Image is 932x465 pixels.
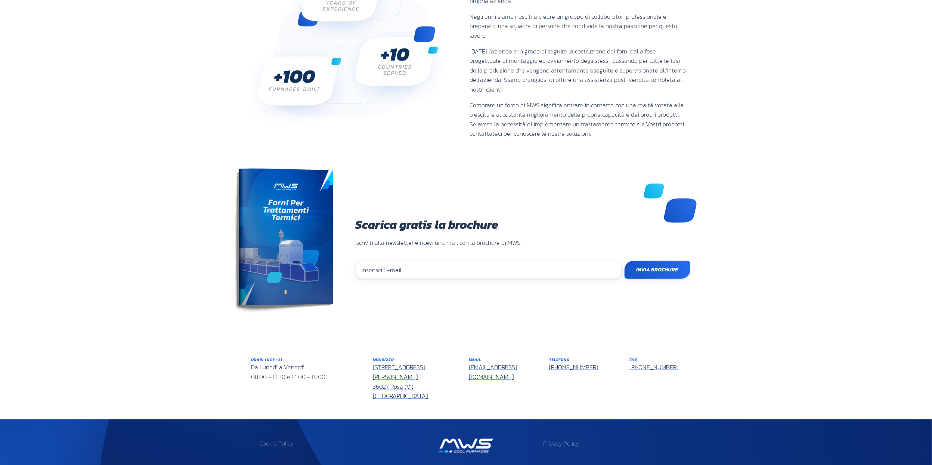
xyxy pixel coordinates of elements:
[356,238,690,248] p: Iscriviti alla newsletter e ricevi una mail con la brochure di MWS.
[260,439,294,448] a: Cookie Policy
[469,363,517,381] a: [EMAIL_ADDRESS][DOMAIN_NAME]
[470,101,687,139] p: Comprare un forno di MWS significa entrare in contatto con una realtà votata alla crescita e al c...
[356,261,622,279] input: Inserisci E-mail
[629,357,681,363] h6: Fax
[469,357,538,363] h6: Email
[251,363,326,381] span: Da Lunedì a Venerdì 08:00 - 12:30 e 14:00 - 18:00
[629,363,678,372] a: [PHONE_NUMBER]
[549,363,598,372] a: [PHONE_NUMBER]
[373,363,428,400] a: [STREET_ADDRESS][PERSON_NAME],36027 Rosà (VI), [GEOGRAPHIC_DATA]
[470,12,687,41] p: Negli anni siamo riusciti a creare un gruppo di collaboratori professionale e preparato, una squa...
[644,184,697,223] img: mws decorazioni
[549,357,618,363] h6: Telefono
[625,261,690,279] input: Invia Brochure
[373,357,458,363] h6: Indirizzo
[543,439,579,448] a: Privacy Policy
[251,357,362,363] h6: Orari (UCT +2)
[439,439,493,453] img: Mws Logo
[356,219,690,231] h3: Scarica gratis la brochure
[470,47,687,95] p: [DATE] l’azienda è in grado di seguire la costruzione dei forni dalla fase progettuale al montagg...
